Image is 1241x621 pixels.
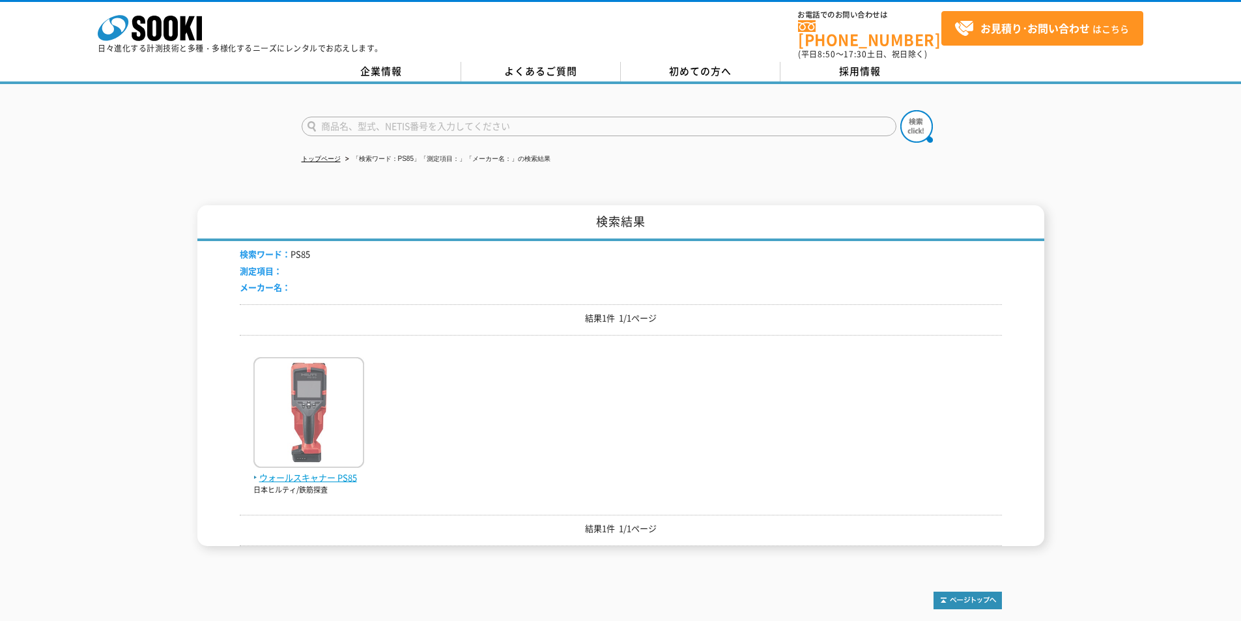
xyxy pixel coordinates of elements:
strong: お見積り･お問い合わせ [980,20,1090,36]
img: btn_search.png [900,110,933,143]
span: 8:50 [818,48,836,60]
a: トップページ [302,155,341,162]
span: メーカー名： [240,281,291,293]
li: 「検索ワード：PS85」「測定項目：」「メーカー名：」の検索結果 [343,152,550,166]
h1: 検索結果 [197,205,1044,241]
span: ウォールスキャナー PS85 [253,471,364,485]
a: よくあるご質問 [461,62,621,81]
a: [PHONE_NUMBER] [798,20,941,47]
img: トップページへ [934,592,1002,609]
a: ウォールスキャナー PS85 [253,457,364,485]
input: 商品名、型式、NETIS番号を入力してください [302,117,896,136]
a: 企業情報 [302,62,461,81]
span: 測定項目： [240,265,282,277]
span: (平日 ～ 土日、祝日除く) [798,48,927,60]
p: 日々進化する計測技術と多種・多様化するニーズにレンタルでお応えします。 [98,44,383,52]
li: PS85 [240,248,310,261]
span: 検索ワード： [240,248,291,260]
img: PS85 [253,357,364,471]
span: はこちら [954,19,1129,38]
a: お見積り･お問い合わせはこちら [941,11,1143,46]
span: 17:30 [844,48,867,60]
p: 結果1件 1/1ページ [240,311,1002,325]
span: お電話でのお問い合わせは [798,11,941,19]
p: 結果1件 1/1ページ [240,522,1002,536]
a: 採用情報 [780,62,940,81]
a: 初めての方へ [621,62,780,81]
span: 初めての方へ [669,64,732,78]
p: 日本ヒルティ/鉄筋探査 [253,485,364,496]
